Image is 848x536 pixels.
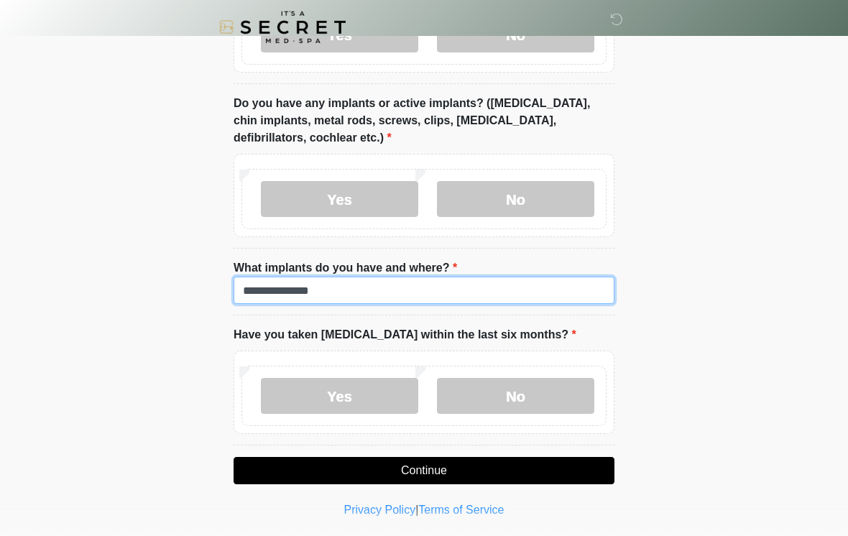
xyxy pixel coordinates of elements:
label: No [437,378,594,414]
label: Yes [261,378,418,414]
label: No [437,181,594,217]
a: Privacy Policy [344,504,416,516]
label: What implants do you have and where? [234,259,457,277]
a: Terms of Service [418,504,504,516]
label: Have you taken [MEDICAL_DATA] within the last six months? [234,326,576,343]
label: Yes [261,181,418,217]
button: Continue [234,457,614,484]
img: It's A Secret Med Spa Logo [219,11,346,43]
a: | [415,504,418,516]
label: Do you have any implants or active implants? ([MEDICAL_DATA], chin implants, metal rods, screws, ... [234,95,614,147]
